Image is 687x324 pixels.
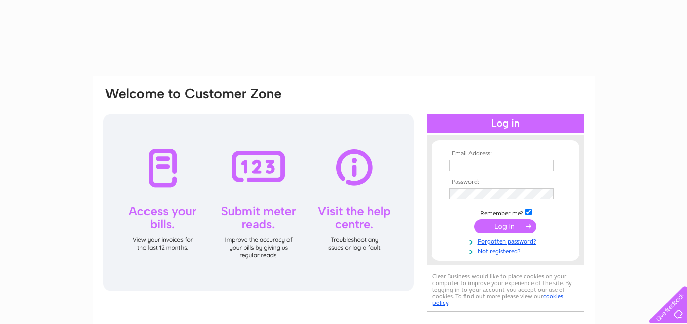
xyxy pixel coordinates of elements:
[447,179,564,186] th: Password:
[427,268,584,312] div: Clear Business would like to place cookies on your computer to improve your experience of the sit...
[447,150,564,157] th: Email Address:
[449,246,564,255] a: Not registered?
[432,293,563,306] a: cookies policy
[447,207,564,217] td: Remember me?
[449,236,564,246] a: Forgotten password?
[474,219,536,233] input: Submit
